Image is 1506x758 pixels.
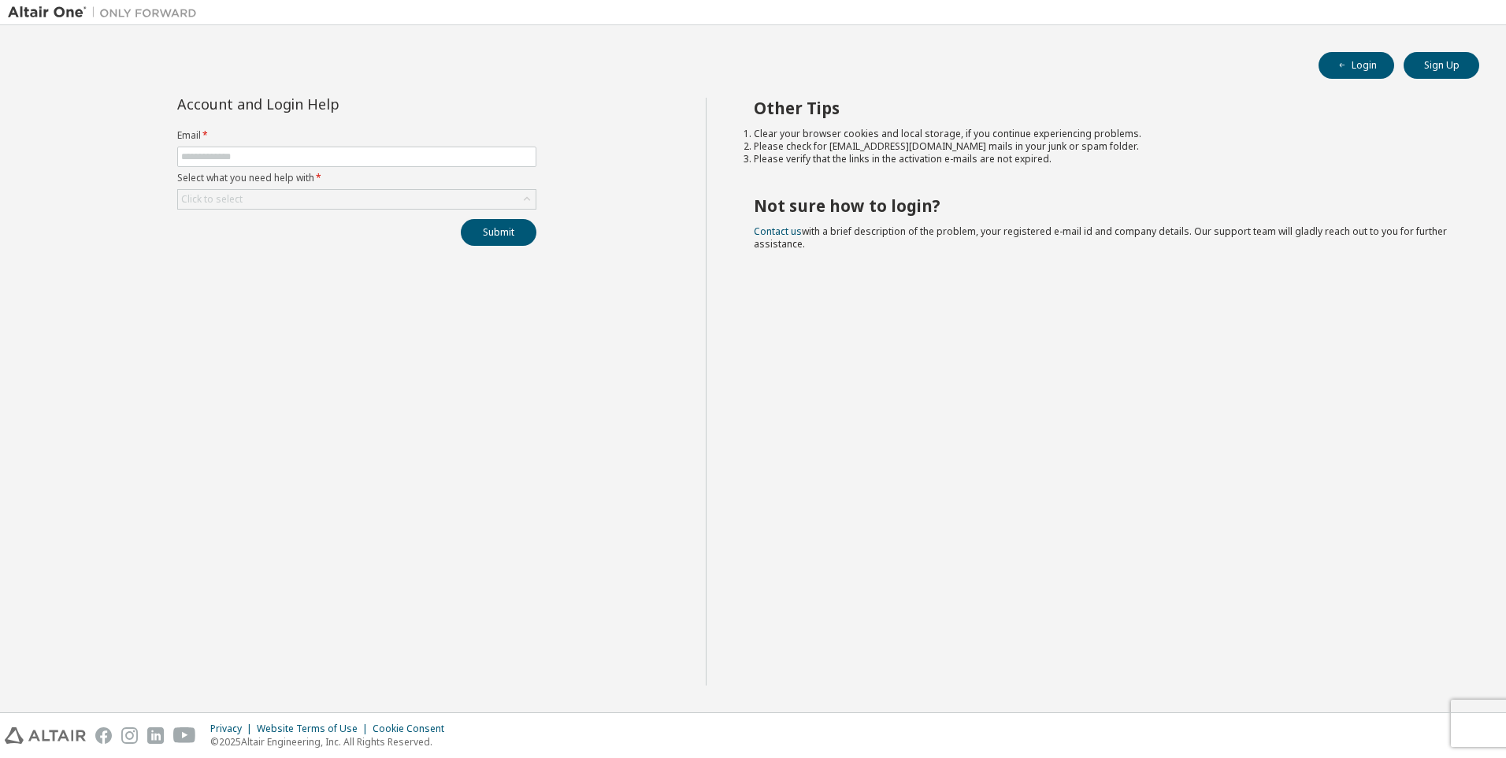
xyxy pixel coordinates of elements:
div: Click to select [181,193,243,206]
h2: Other Tips [754,98,1452,118]
div: Cookie Consent [373,723,454,735]
div: Privacy [210,723,257,735]
div: Click to select [178,190,536,209]
a: Contact us [754,225,802,238]
img: altair_logo.svg [5,727,86,744]
label: Email [177,129,536,142]
div: Account and Login Help [177,98,465,110]
h2: Not sure how to login? [754,195,1452,216]
img: facebook.svg [95,727,112,744]
span: with a brief description of the problem, your registered e-mail id and company details. Our suppo... [754,225,1447,251]
img: linkedin.svg [147,727,164,744]
button: Login [1319,52,1394,79]
li: Please check for [EMAIL_ADDRESS][DOMAIN_NAME] mails in your junk or spam folder. [754,140,1452,153]
label: Select what you need help with [177,172,536,184]
button: Submit [461,219,536,246]
img: instagram.svg [121,727,138,744]
img: Altair One [8,5,205,20]
p: © 2025 Altair Engineering, Inc. All Rights Reserved. [210,735,454,749]
li: Clear your browser cookies and local storage, if you continue experiencing problems. [754,128,1452,140]
div: Website Terms of Use [257,723,373,735]
button: Sign Up [1404,52,1479,79]
img: youtube.svg [173,727,196,744]
li: Please verify that the links in the activation e-mails are not expired. [754,153,1452,165]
